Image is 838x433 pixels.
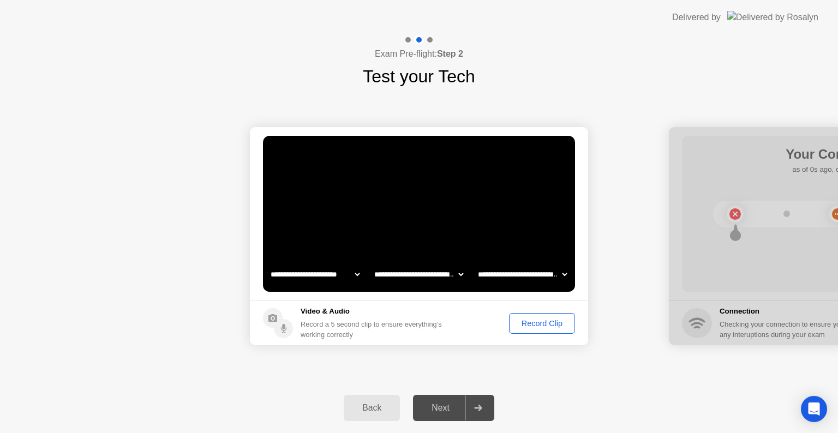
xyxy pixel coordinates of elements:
[672,11,721,24] div: Delivered by
[268,263,362,285] select: Available cameras
[727,11,818,23] img: Delivered by Rosalyn
[416,403,465,413] div: Next
[363,63,475,89] h1: Test your Tech
[344,395,400,421] button: Back
[476,263,569,285] select: Available microphones
[372,263,465,285] select: Available speakers
[413,395,494,421] button: Next
[801,396,827,422] div: Open Intercom Messenger
[437,49,463,58] b: Step 2
[375,47,463,61] h4: Exam Pre-flight:
[301,306,446,317] h5: Video & Audio
[509,313,575,334] button: Record Clip
[301,319,446,340] div: Record a 5 second clip to ensure everything’s working correctly
[347,403,397,413] div: Back
[513,319,571,328] div: Record Clip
